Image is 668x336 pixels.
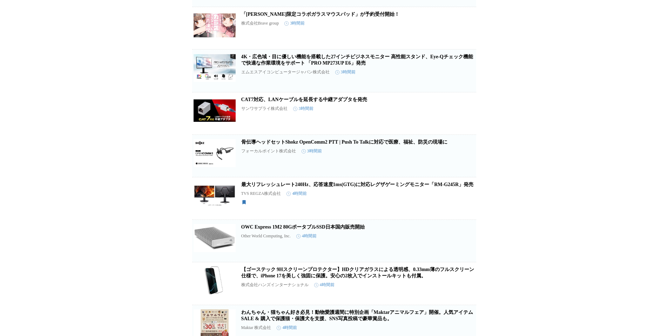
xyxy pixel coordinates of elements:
a: CAT7対応、LANケーブルを延長する中継アダプタを発売 [241,97,367,102]
img: OWC Express 1M2 80GポータブルSSD日本国内販売開始 [194,224,236,252]
svg: 保存済み [241,199,247,205]
time: 3時間前 [293,106,313,112]
a: 4K・広色域・目に優しい機能を搭載した27インチビジネスモニター 高性能スタンド、Eye-Qチェック機能で快適な作業環境をサポート 「PRO MP273UP E6」発売 [241,54,473,66]
time: 4時間前 [277,325,297,331]
img: 【ゴーステック 9Hスクリーンプロテクター】HDクリアガラスによる透明感、0.33mm薄のフルスクリーン仕様で、iPhone 17を美しく強固に保護。安心の2枚入でインストールキットも付属。 [194,266,236,295]
time: 3時間前 [335,69,356,75]
a: 「[PERSON_NAME]限定コラボガラスマウスパッド」が予約受付開始！ [241,12,400,17]
p: TVS REGZA株式会社 [241,191,281,197]
img: 骨伝導ヘッドセットShokz OpenComm2 PTT | Push To Talkに対応で医療、福祉、防災の現場に [194,139,236,167]
p: Maktar 株式会社 [241,325,271,331]
p: Other World Computing, Inc. [241,233,291,239]
p: サンワサプライ株式会社 [241,106,288,112]
a: 骨伝導ヘッドセットShokz OpenComm2 PTT | Push To Talkに対応で医療、福祉、防災の現場に [241,139,448,145]
img: 最大リフレッシュレート240Hz、応答速度1ms(GTG)に対応レグザゲーミングモニター「RM-G245R」発売 [194,182,236,210]
time: 4時間前 [286,191,307,197]
a: 最大リフレッシュレート240Hz、応答速度1ms(GTG)に対応レグザゲーミングモニター「RM-G245R」発売 [241,182,474,187]
p: 株式会社ハンズインターナショナル [241,282,309,288]
a: 【ゴーステック 9Hスクリーンプロテクター】HDクリアガラスによる透明感、0.33mm薄のフルスクリーン仕様で、iPhone 17を美しく強固に保護。安心の2枚入でインストールキットも付属。 [241,267,474,278]
a: OWC Express 1M2 80GポータブルSSD日本国内販売開始 [241,224,365,230]
time: 3時間前 [302,148,322,154]
time: 4時間前 [314,282,335,288]
time: 3時間前 [284,20,305,26]
img: CAT7対応、LANケーブルを延長する中継アダプタを発売 [194,97,236,125]
time: 4時間前 [296,233,317,239]
p: フォーカルポイント株式会社 [241,148,296,154]
p: エムエスアイコンピュータージャパン株式会社 [241,69,330,75]
img: 「咲良ゆき限定コラボガラスマウスパッド」が予約受付開始！ [194,11,236,39]
a: わんちゃん・猫ちゃん好き必見！動物愛護週間に特別企画「Maktarアニマルフェア」開催。人気アイテムSALE & 購入で保護猫・保護犬を支援、SNS写真投稿で豪華賞品も。 [241,310,473,321]
p: 株式会社Brave group [241,20,279,26]
img: 4K・広色域・目に優しい機能を搭載した27インチビジネスモニター 高性能スタンド、Eye-Qチェック機能で快適な作業環境をサポート 「PRO MP273UP E6」発売 [194,54,236,82]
